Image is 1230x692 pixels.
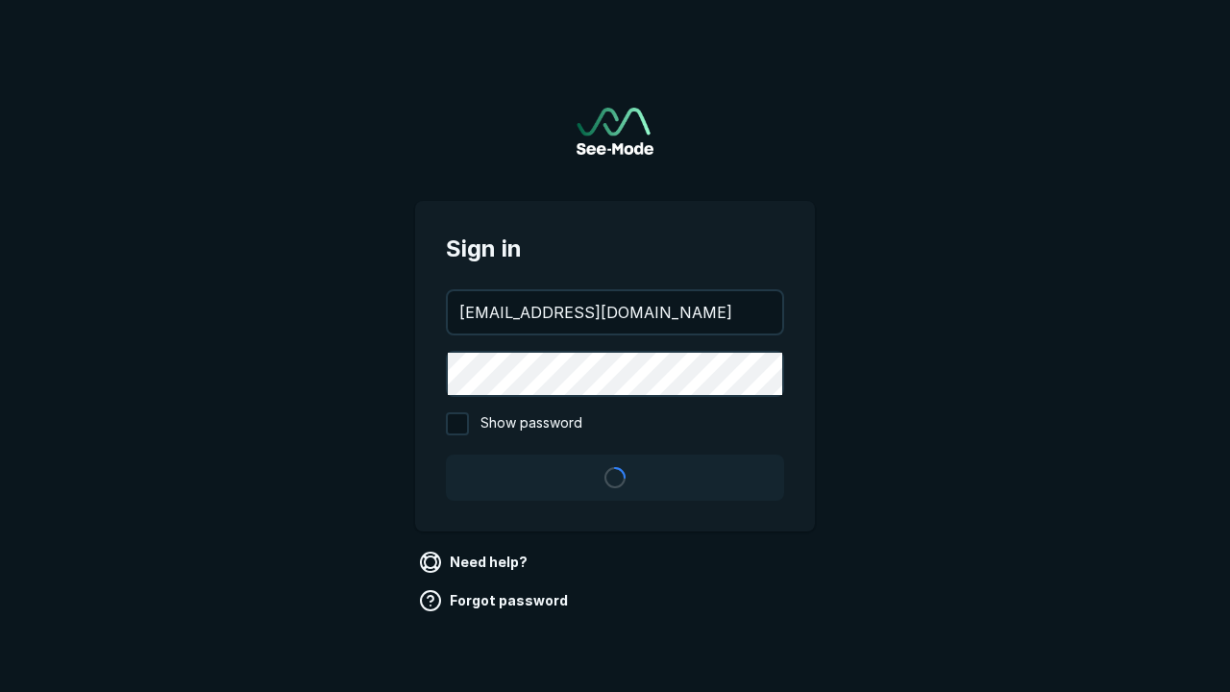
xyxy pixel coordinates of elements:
a: Go to sign in [577,108,653,155]
input: your@email.com [448,291,782,334]
a: Need help? [415,547,535,578]
img: See-Mode Logo [577,108,653,155]
span: Sign in [446,232,784,266]
span: Show password [480,412,582,435]
a: Forgot password [415,585,576,616]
